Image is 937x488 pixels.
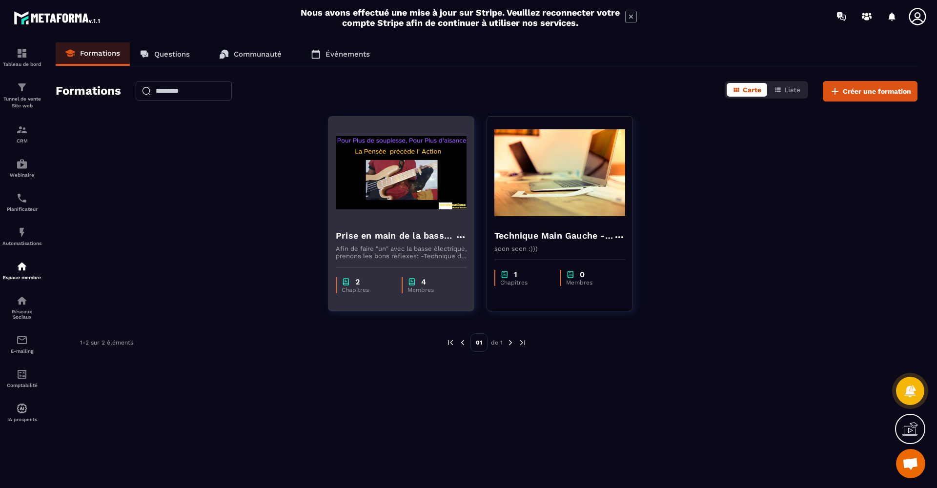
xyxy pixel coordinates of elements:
img: social-network [16,295,28,306]
img: next [506,338,515,347]
h2: Formations [56,81,121,102]
a: Formations [56,42,130,66]
a: formationformationCRM [2,117,41,151]
img: prev [446,338,455,347]
p: 0 [580,270,585,279]
a: automationsautomationsAutomatisations [2,219,41,253]
a: automationsautomationsEspace membre [2,253,41,287]
p: Communauté [234,50,282,59]
img: formation [16,81,28,93]
p: 1-2 sur 2 éléments [80,339,133,346]
button: Carte [727,83,767,97]
a: Événements [301,42,380,66]
p: Formations [80,49,120,58]
p: Afin de faire "un" avec la basse électrique, prenons les bons réflexes: -Technique de Main Gauche... [336,245,467,260]
img: accountant [16,368,28,380]
span: Carte [743,86,761,94]
a: schedulerschedulerPlanificateur [2,185,41,219]
img: chapter [566,270,575,279]
p: 2 [355,277,360,286]
p: de 1 [491,339,503,346]
img: chapter [500,270,509,279]
p: 4 [421,277,426,286]
a: accountantaccountantComptabilité [2,361,41,395]
p: Chapitres [500,279,550,286]
p: Événements [326,50,370,59]
button: Créer une formation [823,81,917,102]
img: logo [14,9,102,26]
img: prev [458,338,467,347]
p: Membres [566,279,615,286]
a: formationformationTunnel de vente Site web [2,74,41,117]
img: email [16,334,28,346]
p: soon soon :))) [494,245,625,252]
p: 1 [514,270,517,279]
p: 01 [470,333,488,352]
span: Liste [784,86,800,94]
p: Membres [407,286,457,293]
a: emailemailE-mailing [2,327,41,361]
p: Espace membre [2,275,41,280]
img: chapter [407,277,416,286]
a: formation-backgroundPrise en main de la basse électriqueAfin de faire "un" avec la basse électriq... [328,116,487,324]
p: Tableau de bord [2,61,41,67]
a: automationsautomationsWebinaire [2,151,41,185]
p: Webinaire [2,172,41,178]
img: automations [16,403,28,414]
img: scheduler [16,192,28,204]
a: social-networksocial-networkRéseaux Sociaux [2,287,41,327]
img: formation-background [336,124,467,222]
p: Planificateur [2,206,41,212]
a: Questions [130,42,200,66]
img: next [518,338,527,347]
p: Réseaux Sociaux [2,309,41,320]
a: formation-backgroundTechnique Main Gauche - Copysoon soon :)))chapter1Chapitreschapter0Membres [487,116,645,324]
h2: Nous avons effectué une mise à jour sur Stripe. Veuillez reconnecter votre compte Stripe afin de ... [300,7,620,28]
p: Automatisations [2,241,41,246]
h4: Prise en main de la basse électrique [336,229,455,243]
img: formation-background [494,124,625,222]
span: Créer une formation [843,86,911,96]
img: automations [16,261,28,272]
img: formation [16,124,28,136]
p: Questions [154,50,190,59]
button: Liste [768,83,806,97]
a: Ouvrir le chat [896,449,925,478]
p: E-mailing [2,348,41,354]
img: chapter [342,277,350,286]
h4: Technique Main Gauche - Copy [494,229,613,243]
p: Chapitres [342,286,392,293]
img: automations [16,158,28,170]
p: Tunnel de vente Site web [2,96,41,109]
img: formation [16,47,28,59]
a: formationformationTableau de bord [2,40,41,74]
img: automations [16,226,28,238]
p: IA prospects [2,417,41,422]
a: Communauté [209,42,291,66]
p: Comptabilité [2,383,41,388]
p: CRM [2,138,41,143]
